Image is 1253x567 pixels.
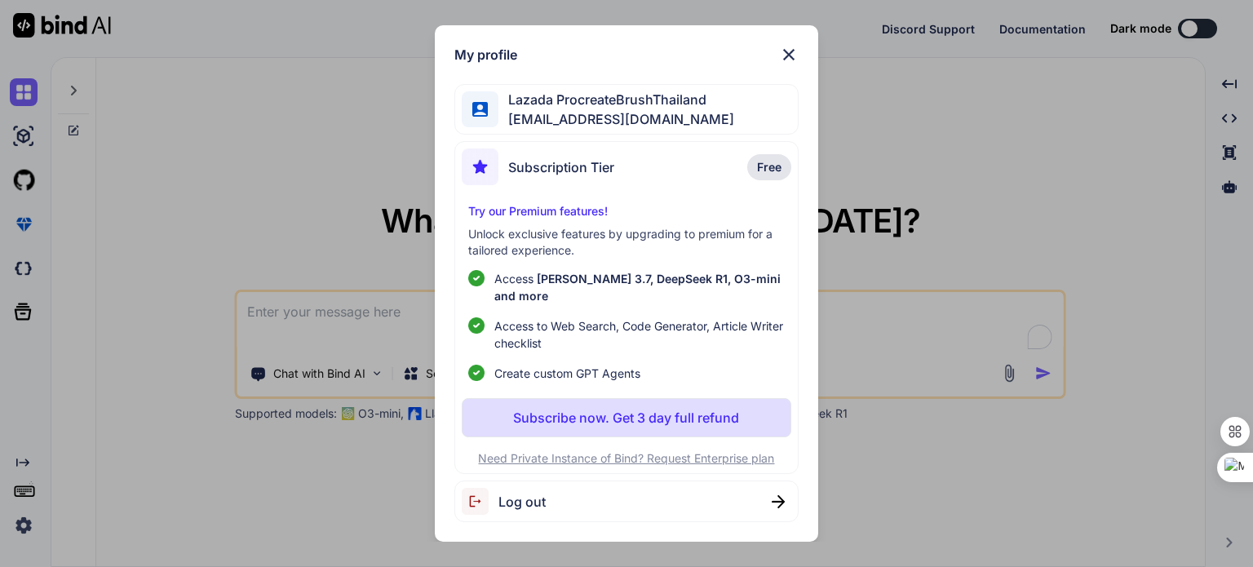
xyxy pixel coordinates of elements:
p: Access [494,270,784,304]
p: Subscribe now. Get 3 day full refund [513,408,739,427]
p: Unlock exclusive features by upgrading to premium for a tailored experience. [468,226,784,259]
button: Subscribe now. Get 3 day full refund [462,398,790,437]
span: Log out [498,492,546,512]
h1: My profile [454,45,517,64]
img: subscription [462,148,498,185]
img: checklist [468,270,485,286]
span: Access to Web Search, Code Generator, Article Writer checklist [494,317,784,352]
p: Try our Premium features! [468,203,784,219]
img: logout [462,488,498,515]
span: Subscription Tier [508,157,614,177]
span: [PERSON_NAME] 3.7, DeepSeek R1, O3-mini and more [494,272,781,303]
span: Create custom GPT Agents [494,365,640,382]
span: Lazada ProcreateBrushThailand [498,90,734,109]
span: Free [757,159,781,175]
img: close [779,45,799,64]
span: [EMAIL_ADDRESS][DOMAIN_NAME] [498,109,734,129]
p: Need Private Instance of Bind? Request Enterprise plan [462,450,790,467]
img: checklist [468,365,485,381]
img: close [772,495,785,508]
img: profile [472,102,488,117]
img: checklist [468,317,485,334]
